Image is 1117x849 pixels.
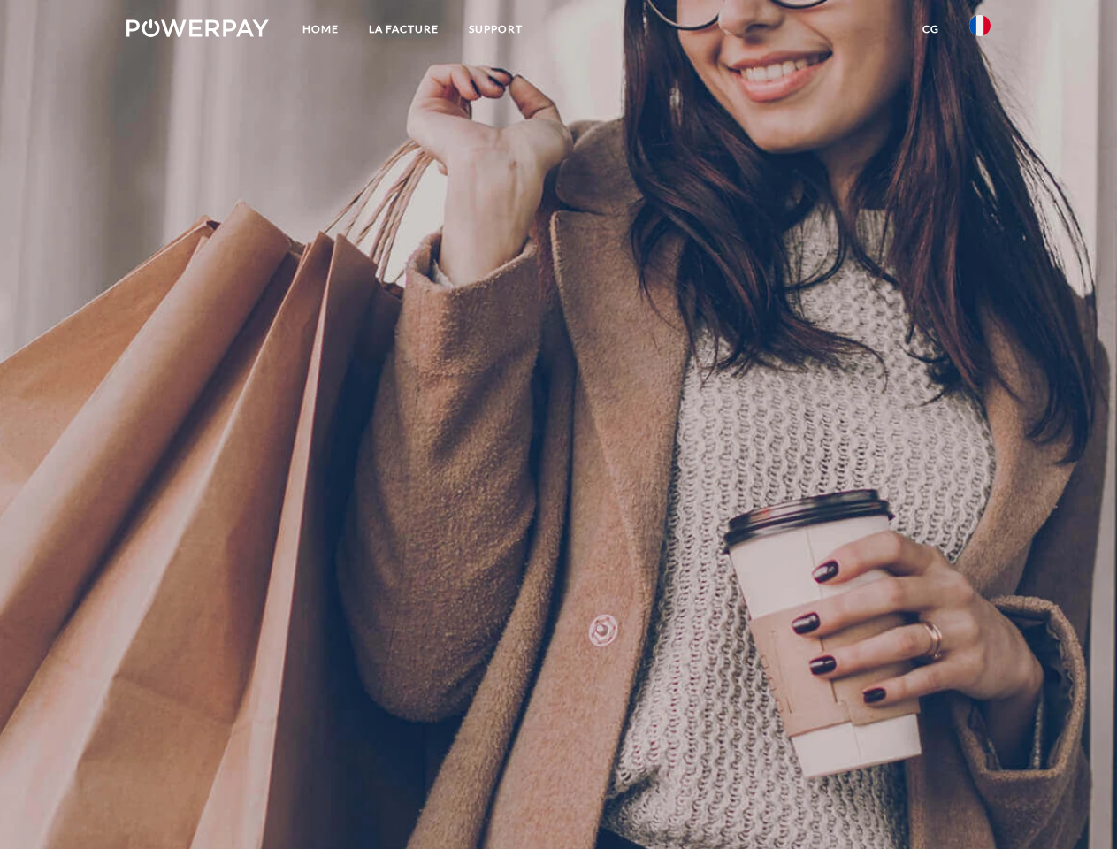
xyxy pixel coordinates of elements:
[354,13,454,45] a: LA FACTURE
[969,15,991,36] img: fr
[907,13,954,45] a: CG
[126,19,269,37] img: logo-powerpay-white.svg
[454,13,538,45] a: Support
[287,13,354,45] a: Home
